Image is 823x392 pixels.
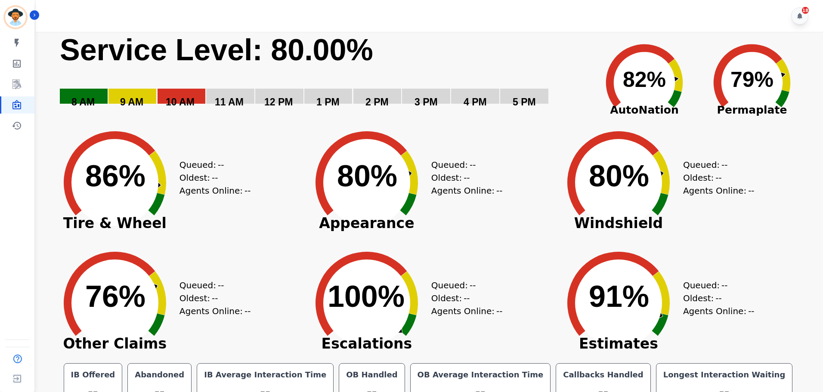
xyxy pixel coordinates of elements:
[431,305,504,318] div: Agents Online:
[166,96,195,108] text: 10 AM
[721,158,727,171] span: --
[179,184,253,197] div: Agents Online:
[212,292,218,305] span: --
[589,159,649,193] text: 80%
[316,96,340,108] text: 1 PM
[302,219,431,228] span: Appearance
[730,68,773,92] text: 79%
[133,369,186,381] div: Abandoned
[431,292,496,305] div: Oldest:
[683,292,748,305] div: Oldest:
[328,280,405,313] text: 100%
[683,279,748,292] div: Queued:
[120,96,143,108] text: 9 AM
[337,159,397,193] text: 80%
[464,292,470,305] span: --
[554,340,683,348] span: Estimates
[554,219,683,228] span: Windshield
[589,280,649,313] text: 91%
[5,7,26,28] img: Bordered avatar
[662,369,787,381] div: Longest Interaction Waiting
[244,305,251,318] span: --
[748,184,754,197] span: --
[431,158,496,171] div: Queued:
[71,96,95,108] text: 8 AM
[85,159,145,193] text: 86%
[344,369,399,381] div: OB Handled
[179,292,244,305] div: Oldest:
[431,279,496,292] div: Queued:
[496,184,502,197] span: --
[470,279,476,292] span: --
[464,96,487,108] text: 4 PM
[179,279,244,292] div: Queued:
[683,158,748,171] div: Queued:
[715,292,721,305] span: --
[715,171,721,184] span: --
[591,102,698,118] span: AutoNation
[464,171,470,184] span: --
[60,33,373,67] text: Service Level: 80.00%
[302,340,431,348] span: Escalations
[623,68,666,92] text: 82%
[802,7,809,14] div: 18
[179,171,244,184] div: Oldest:
[179,158,244,171] div: Queued:
[202,369,328,381] div: IB Average Interaction Time
[683,171,748,184] div: Oldest:
[218,279,224,292] span: --
[416,369,545,381] div: OB Average Interaction Time
[431,184,504,197] div: Agents Online:
[50,219,179,228] span: Tire & Wheel
[365,96,389,108] text: 2 PM
[59,32,589,120] svg: Service Level: 0%
[683,305,756,318] div: Agents Online:
[179,305,253,318] div: Agents Online:
[721,279,727,292] span: --
[748,305,754,318] span: --
[50,340,179,348] span: Other Claims
[212,171,218,184] span: --
[431,171,496,184] div: Oldest:
[561,369,645,381] div: Callbacks Handled
[470,158,476,171] span: --
[264,96,293,108] text: 12 PM
[513,96,536,108] text: 5 PM
[69,369,117,381] div: IB Offered
[215,96,244,108] text: 11 AM
[218,158,224,171] span: --
[244,184,251,197] span: --
[85,280,145,313] text: 76%
[683,184,756,197] div: Agents Online:
[415,96,438,108] text: 3 PM
[496,305,502,318] span: --
[698,102,806,118] span: Permaplate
